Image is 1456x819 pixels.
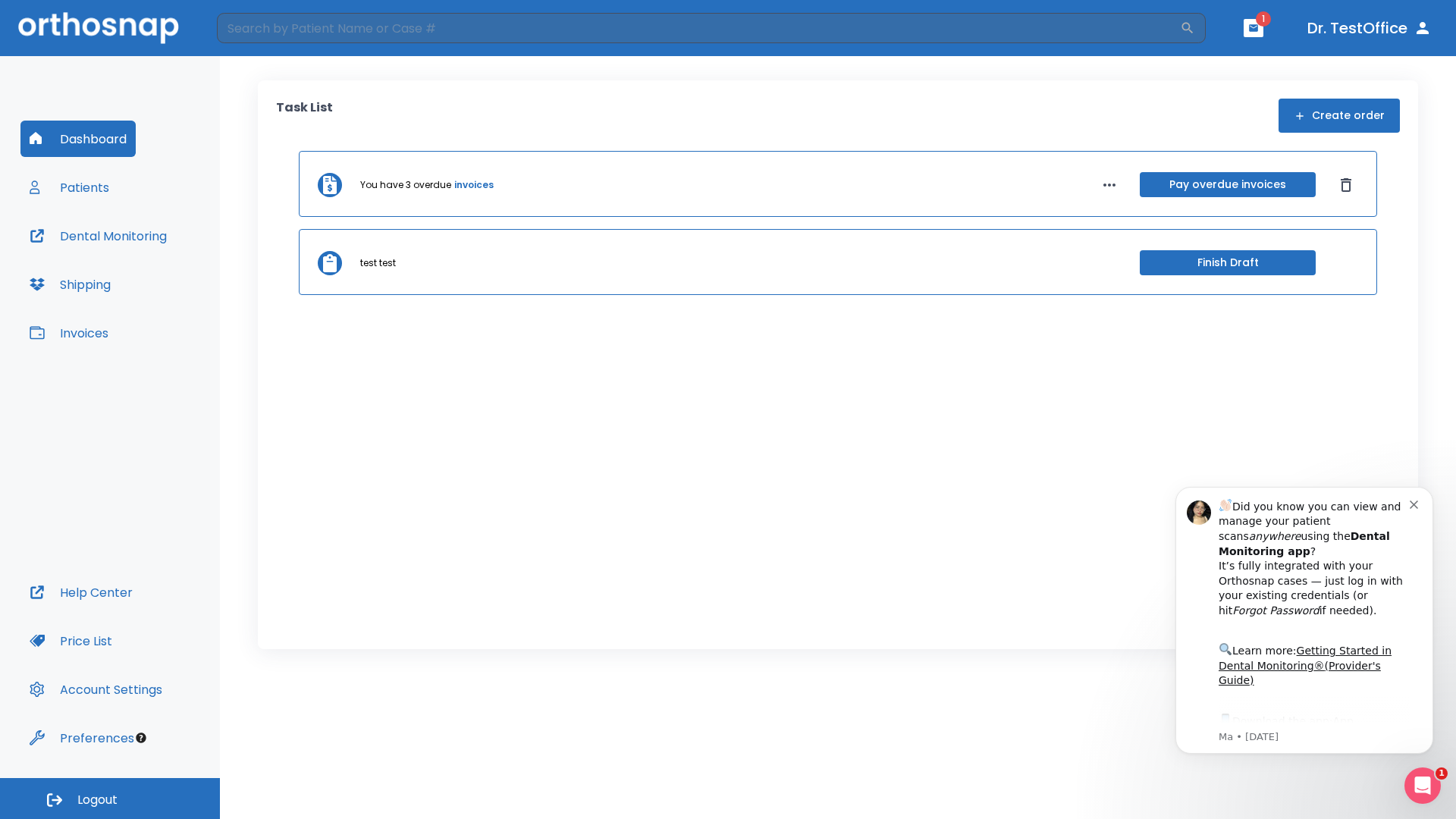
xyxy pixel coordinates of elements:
[20,623,121,659] button: Price List
[20,315,118,351] button: Invoices
[20,169,118,206] button: Patients
[217,13,1180,43] input: Search by Patient Name or Case #
[77,792,118,808] span: Logout
[1436,767,1448,780] span: 1
[18,12,179,43] img: Orthosnap
[20,720,143,756] button: Preferences
[1153,468,1456,811] iframe: Intercom notifications message
[20,218,176,254] button: Dental Monitoring
[454,178,494,192] a: invoices
[360,256,396,270] p: test test
[1334,173,1358,197] button: Dismiss
[1404,767,1441,804] iframe: Intercom live chat
[1140,172,1316,197] button: Pay overdue invoices
[1140,250,1316,275] button: Finish Draft
[1301,14,1438,42] button: Dr. TestOffice
[1279,99,1400,133] button: Create order
[20,574,142,610] button: Help Center
[134,731,148,745] div: Tooltip anchor
[20,266,120,303] button: Shipping
[1256,11,1271,27] span: 1
[276,99,333,133] p: Task List
[20,121,136,157] button: Dashboard
[360,178,451,192] p: You have 3 overdue
[20,671,171,708] button: Account Settings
